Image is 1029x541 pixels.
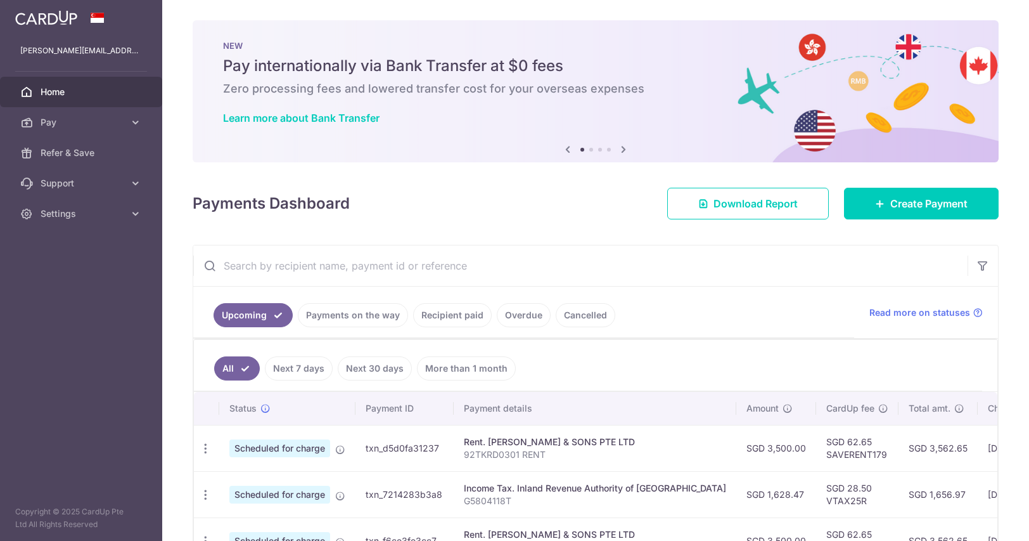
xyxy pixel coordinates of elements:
td: SGD 28.50 VTAX25R [816,471,898,518]
a: Cancelled [556,303,615,327]
span: Create Payment [890,196,968,211]
p: [PERSON_NAME][EMAIL_ADDRESS][DOMAIN_NAME] [20,44,142,57]
span: Settings [41,207,124,220]
td: SGD 62.65 SAVERENT179 [816,425,898,471]
p: NEW [223,41,968,51]
a: All [214,356,260,381]
span: Status [229,402,257,415]
a: Recipient paid [413,303,492,327]
span: CardUp fee [826,402,874,415]
td: SGD 1,656.97 [898,471,978,518]
a: Read more on statuses [869,306,983,319]
img: CardUp [15,10,77,25]
a: Create Payment [844,188,999,219]
div: Rent. [PERSON_NAME] & SONS PTE LTD [464,528,726,541]
h4: Payments Dashboard [193,192,350,215]
span: Scheduled for charge [229,440,330,457]
span: Download Report [713,196,798,211]
td: SGD 1,628.47 [736,471,816,518]
a: Learn more about Bank Transfer [223,112,380,124]
div: Rent. [PERSON_NAME] & SONS PTE LTD [464,436,726,448]
span: Amount [746,402,779,415]
span: Refer & Save [41,147,124,159]
a: Payments on the way [298,303,408,327]
h6: Zero processing fees and lowered transfer cost for your overseas expenses [223,81,968,96]
img: Bank transfer banner [193,20,999,162]
td: SGD 3,500.00 [736,425,816,471]
h5: Pay internationally via Bank Transfer at $0 fees [223,56,968,76]
a: Upcoming [214,303,293,327]
td: txn_7214283b3a8 [355,471,454,518]
span: Home [41,86,124,98]
a: Next 7 days [265,356,333,381]
td: SGD 3,562.65 [898,425,978,471]
p: 92TKRD0301 RENT [464,448,726,461]
div: Income Tax. Inland Revenue Authority of [GEOGRAPHIC_DATA] [464,482,726,495]
td: txn_d5d0fa31237 [355,425,454,471]
th: Payment ID [355,392,454,425]
span: Support [41,177,124,190]
th: Payment details [454,392,736,425]
span: Pay [41,116,124,129]
a: Next 30 days [338,356,412,381]
p: G5804118T [464,495,726,507]
span: Total amt. [909,402,950,415]
span: Read more on statuses [869,306,970,319]
input: Search by recipient name, payment id or reference [193,245,968,286]
a: More than 1 month [417,356,516,381]
a: Overdue [497,303,551,327]
span: Scheduled for charge [229,486,330,504]
a: Download Report [667,188,829,219]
